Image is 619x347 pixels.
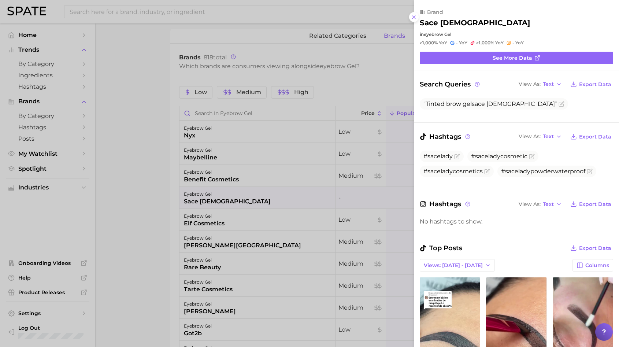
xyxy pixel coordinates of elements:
span: - [456,40,458,45]
button: Flag as miscategorized or irrelevant [587,169,593,174]
span: Text [543,134,554,139]
button: Export Data [568,79,613,89]
button: Flag as miscategorized or irrelevant [559,101,564,107]
button: Export Data [568,243,613,253]
span: View As [519,82,541,86]
span: Search Queries [420,79,481,89]
span: Tinted brow gel [423,100,557,107]
button: Flag as miscategorized or irrelevant [454,154,460,159]
span: sace [472,100,485,107]
span: #saceladycosmetic [471,153,527,160]
span: >1,000% [420,40,438,45]
button: Flag as miscategorized or irrelevant [529,154,535,159]
button: Columns [572,259,613,272]
span: brand [427,9,443,15]
span: Export Data [579,134,611,140]
span: Views: [DATE] - [DATE] [424,262,483,269]
span: View As [519,134,541,139]
span: See more data [493,55,532,61]
span: #saceladycosmetics [423,168,483,175]
button: Views: [DATE] - [DATE] [420,259,495,272]
span: #saceladypowderwaterproof [501,168,585,175]
span: YoY [439,40,447,46]
span: Hashtags [420,199,471,209]
button: View AsText [517,80,564,89]
span: - [512,40,514,45]
span: YoY [459,40,467,46]
button: View AsText [517,199,564,209]
span: Export Data [579,245,611,251]
button: Export Data [568,132,613,142]
span: #sacelady [423,153,453,160]
span: Hashtags [420,132,471,142]
button: View AsText [517,132,564,141]
span: Text [543,202,554,206]
h2: sace [DEMOGRAPHIC_DATA] [420,18,530,27]
span: Text [543,82,554,86]
button: Export Data [568,199,613,209]
span: eyebrow gel [424,32,451,37]
span: YoY [515,40,524,46]
span: Export Data [579,201,611,207]
span: Top Posts [420,243,462,253]
button: Flag as miscategorized or irrelevant [484,169,490,174]
span: Export Data [579,81,611,88]
div: in [420,32,613,37]
span: YoY [495,40,504,46]
div: No hashtags to show. [420,218,613,225]
span: [DEMOGRAPHIC_DATA] [486,100,555,107]
span: View As [519,202,541,206]
span: Columns [585,262,609,269]
span: >1,000% [476,40,494,45]
a: See more data [420,52,613,64]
